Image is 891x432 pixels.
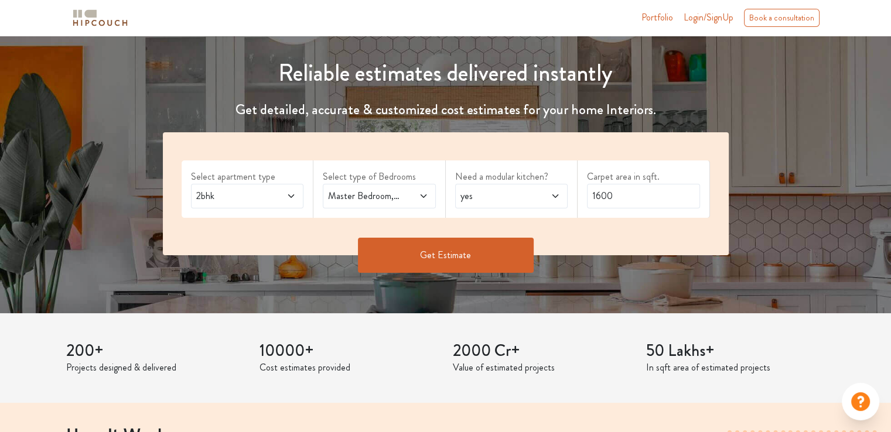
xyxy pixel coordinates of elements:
h3: 50 Lakhs+ [646,341,825,361]
h3: 2000 Cr+ [453,341,632,361]
span: Master Bedroom,Guest Bedroom [326,189,402,203]
p: Projects designed & delivered [66,361,245,375]
input: Enter area sqft [587,184,700,208]
p: Value of estimated projects [453,361,632,375]
label: Select type of Bedrooms [323,170,436,184]
div: Book a consultation [744,9,820,27]
p: In sqft area of estimated projects [646,361,825,375]
img: logo-horizontal.svg [71,8,129,28]
span: logo-horizontal.svg [71,5,129,31]
h3: 200+ [66,341,245,361]
label: Select apartment type [191,170,304,184]
span: 2bhk [194,189,271,203]
p: Cost estimates provided [260,361,439,375]
label: Need a modular kitchen? [455,170,568,184]
button: Get Estimate [358,238,534,273]
span: Login/SignUp [684,11,733,24]
h1: Reliable estimates delivered instantly [156,59,736,87]
a: Portfolio [641,11,673,25]
h4: Get detailed, accurate & customized cost estimates for your home Interiors. [156,101,736,118]
h3: 10000+ [260,341,439,361]
label: Carpet area in sqft. [587,170,700,184]
span: yes [458,189,535,203]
